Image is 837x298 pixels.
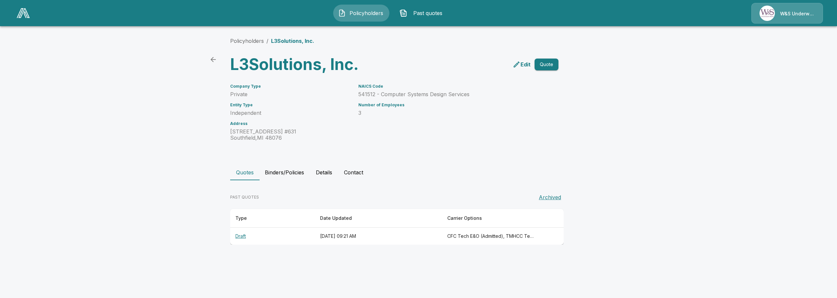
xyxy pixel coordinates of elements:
a: edit [511,59,532,70]
p: 541512 - Computer Systems Design Services [358,91,543,97]
p: PAST QUOTES [230,194,259,200]
h6: Company Type [230,84,350,89]
h3: L3Solutions, Inc. [230,55,392,74]
p: 3 [358,110,543,116]
th: CFC Tech E&O (Admitted), TMHCC Tech E&O, Coalition (Non-Admitted), Corvus Tech E&O (Non-Admitted)... [442,228,541,245]
div: policyholder tabs [230,165,607,180]
button: Contact [339,165,368,180]
th: Carrier Options [442,209,541,228]
a: back [207,53,220,66]
h6: Number of Employees [358,103,543,107]
p: Private [230,91,350,97]
button: Past quotes IconPast quotes [395,5,451,22]
button: Details [309,165,339,180]
th: Date Updated [315,209,442,228]
span: Past quotes [410,9,446,17]
img: Past quotes Icon [400,9,407,17]
button: Binders/Policies [260,165,309,180]
h6: NAICS Code [358,84,543,89]
img: Policyholders Icon [338,9,346,17]
th: Type [230,209,315,228]
p: Independent [230,110,350,116]
p: [STREET_ADDRESS] #631 Southfield , MI 48076 [230,129,350,141]
button: Policyholders IconPolicyholders [333,5,389,22]
p: L3Solutions, Inc. [271,37,314,45]
img: AA Logo [17,8,30,18]
button: Quotes [230,165,260,180]
button: Quote [535,59,558,71]
li: / [266,37,268,45]
th: [DATE] 09:21 AM [315,228,442,245]
h6: Entity Type [230,103,350,107]
span: Policyholders [349,9,384,17]
h6: Address [230,121,350,126]
nav: breadcrumb [230,37,314,45]
th: Draft [230,228,315,245]
button: Archived [536,191,564,204]
p: Edit [521,61,531,68]
a: Policyholders [230,38,264,44]
table: responsive table [230,209,564,245]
